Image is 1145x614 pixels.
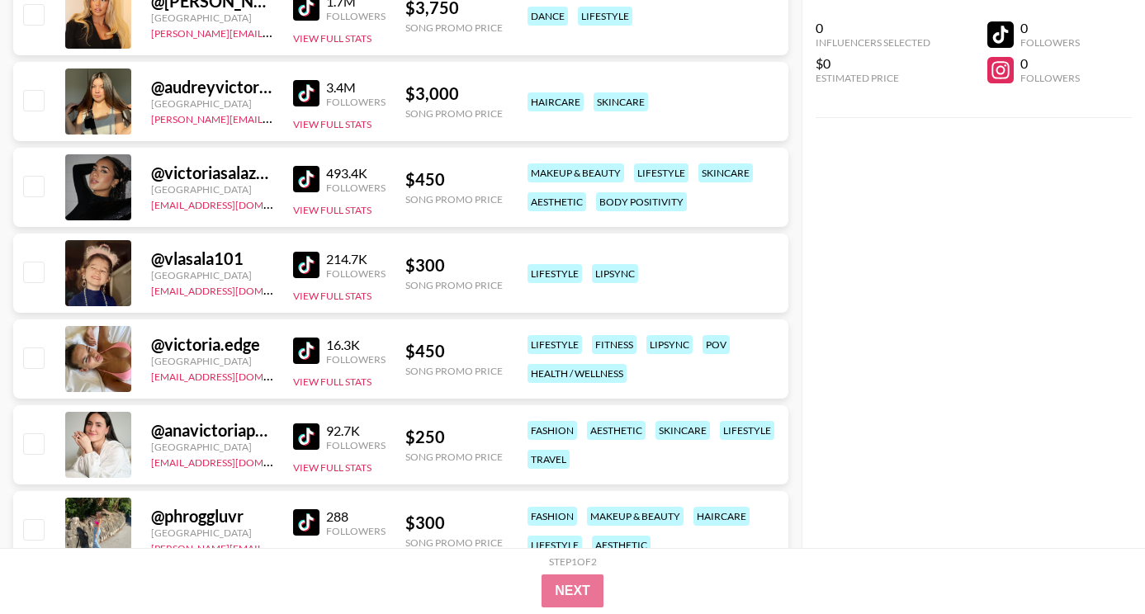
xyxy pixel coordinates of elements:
[293,423,319,450] img: TikTok
[528,92,584,111] div: haircare
[326,96,386,108] div: Followers
[405,255,503,276] div: $ 300
[151,110,395,125] a: [PERSON_NAME][EMAIL_ADDRESS][DOMAIN_NAME]
[293,32,371,45] button: View Full Stats
[326,165,386,182] div: 493.4K
[293,509,319,536] img: TikTok
[592,536,651,555] div: aesthetic
[528,335,582,354] div: lifestyle
[634,163,688,182] div: lifestyle
[1020,36,1080,49] div: Followers
[405,427,503,447] div: $ 250
[594,92,648,111] div: skincare
[151,527,273,539] div: [GEOGRAPHIC_DATA]
[528,7,568,26] div: dance
[151,453,317,469] a: [EMAIL_ADDRESS][DOMAIN_NAME]
[151,77,273,97] div: @ audreyvictoria_
[405,341,503,361] div: $ 450
[816,20,930,36] div: 0
[405,279,503,291] div: Song Promo Price
[528,450,570,469] div: travel
[151,441,273,453] div: [GEOGRAPHIC_DATA]
[596,192,687,211] div: body positivity
[326,423,386,439] div: 92.7K
[528,364,627,383] div: health / wellness
[326,267,386,280] div: Followers
[151,281,317,297] a: [EMAIL_ADDRESS][DOMAIN_NAME]
[293,290,371,302] button: View Full Stats
[578,7,632,26] div: lifestyle
[592,335,636,354] div: fitness
[326,337,386,353] div: 16.3K
[1020,72,1080,84] div: Followers
[549,555,597,568] div: Step 1 of 2
[293,547,371,560] button: View Full Stats
[405,169,503,190] div: $ 450
[528,536,582,555] div: lifestyle
[326,439,386,451] div: Followers
[646,335,693,354] div: lipsync
[1020,20,1080,36] div: 0
[151,24,474,40] a: [PERSON_NAME][EMAIL_ADDRESS][PERSON_NAME][DOMAIN_NAME]
[405,83,503,104] div: $ 3,000
[326,182,386,194] div: Followers
[720,421,774,440] div: lifestyle
[293,80,319,106] img: TikTok
[151,539,395,555] a: [PERSON_NAME][EMAIL_ADDRESS][DOMAIN_NAME]
[592,264,638,283] div: lipsync
[655,421,710,440] div: skincare
[405,107,503,120] div: Song Promo Price
[698,163,753,182] div: skincare
[151,420,273,441] div: @ anavictoriaperez_
[293,166,319,192] img: TikTok
[405,512,503,533] div: $ 300
[326,251,386,267] div: 214.7K
[151,97,273,110] div: [GEOGRAPHIC_DATA]
[293,204,371,216] button: View Full Stats
[293,252,319,278] img: TikTok
[528,507,577,526] div: fashion
[587,507,684,526] div: makeup & beauty
[405,193,503,205] div: Song Promo Price
[528,264,582,283] div: lifestyle
[151,355,273,367] div: [GEOGRAPHIC_DATA]
[293,338,319,364] img: TikTok
[405,365,503,377] div: Song Promo Price
[151,183,273,196] div: [GEOGRAPHIC_DATA]
[528,163,624,182] div: makeup & beauty
[587,421,646,440] div: aesthetic
[816,72,930,84] div: Estimated Price
[326,508,386,525] div: 288
[151,269,273,281] div: [GEOGRAPHIC_DATA]
[326,525,386,537] div: Followers
[151,334,273,355] div: @ victoria.edge
[528,192,586,211] div: aesthetic
[816,55,930,72] div: $0
[151,163,273,183] div: @ victoriasalazarf
[151,12,273,24] div: [GEOGRAPHIC_DATA]
[326,10,386,22] div: Followers
[1020,55,1080,72] div: 0
[405,536,503,549] div: Song Promo Price
[542,574,603,607] button: Next
[151,248,273,269] div: @ vlasala101
[703,335,730,354] div: pov
[151,506,273,527] div: @ phroggluvr
[293,461,371,474] button: View Full Stats
[326,353,386,366] div: Followers
[151,196,317,211] a: [EMAIL_ADDRESS][DOMAIN_NAME]
[293,118,371,130] button: View Full Stats
[405,451,503,463] div: Song Promo Price
[293,375,371,388] button: View Full Stats
[693,507,750,526] div: haircare
[816,36,930,49] div: Influencers Selected
[326,79,386,96] div: 3.4M
[151,367,317,383] a: [EMAIL_ADDRESS][DOMAIN_NAME]
[528,421,577,440] div: fashion
[405,21,503,34] div: Song Promo Price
